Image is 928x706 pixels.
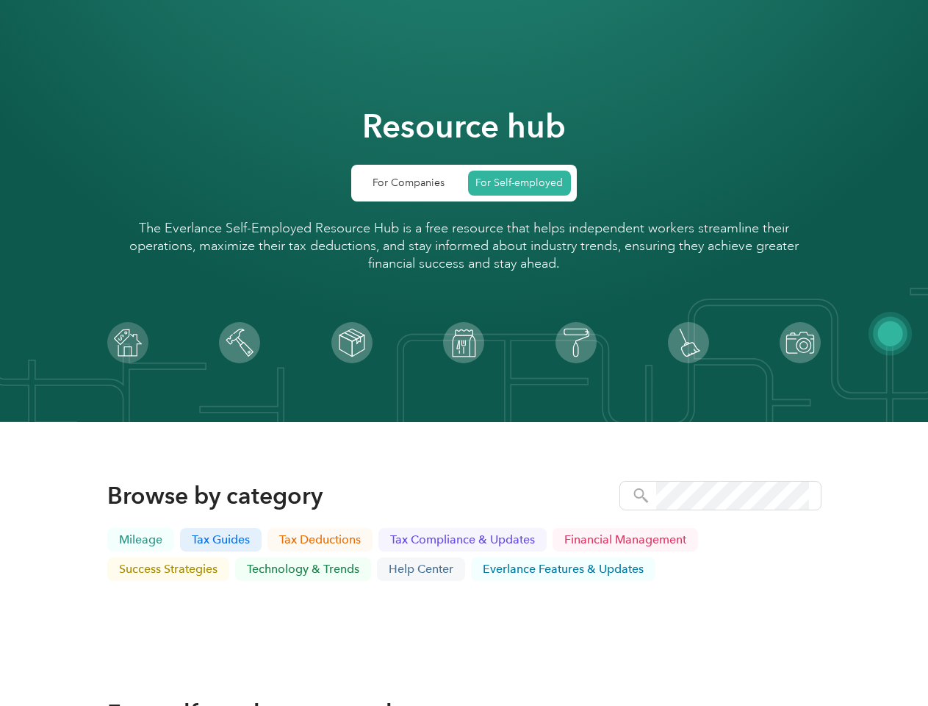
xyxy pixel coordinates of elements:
a: Financial management [553,528,698,552]
h1: Resource hub [362,106,566,147]
a: Tax guides [180,528,262,552]
form: query [619,481,821,510]
p: Tax guides [192,534,250,546]
p: Mileage [119,534,162,546]
a: Technology & trends [235,557,371,581]
a: Mileage [107,528,174,552]
a: Help center [377,557,465,581]
p: Help center [389,563,453,575]
a: Tax deductions [267,528,373,552]
a: For Companies [357,171,461,196]
p: Success strategies [119,563,217,575]
a: Success strategies [107,557,229,581]
a: For Self-employed [468,171,572,196]
a: Everlance Features & Updates [471,557,655,581]
p: Financial management [564,534,686,546]
p: Tax deductions [279,534,361,546]
h2: Browse by category [107,481,323,510]
p: The Everlance Self-Employed Resource Hub is a free resource that helps independent workers stream... [107,219,821,272]
p: Technology & trends [247,563,359,575]
p: Everlance Features & Updates [483,563,644,575]
a: Tax compliance & updates [378,528,547,552]
p: Tax compliance & updates [390,534,535,546]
